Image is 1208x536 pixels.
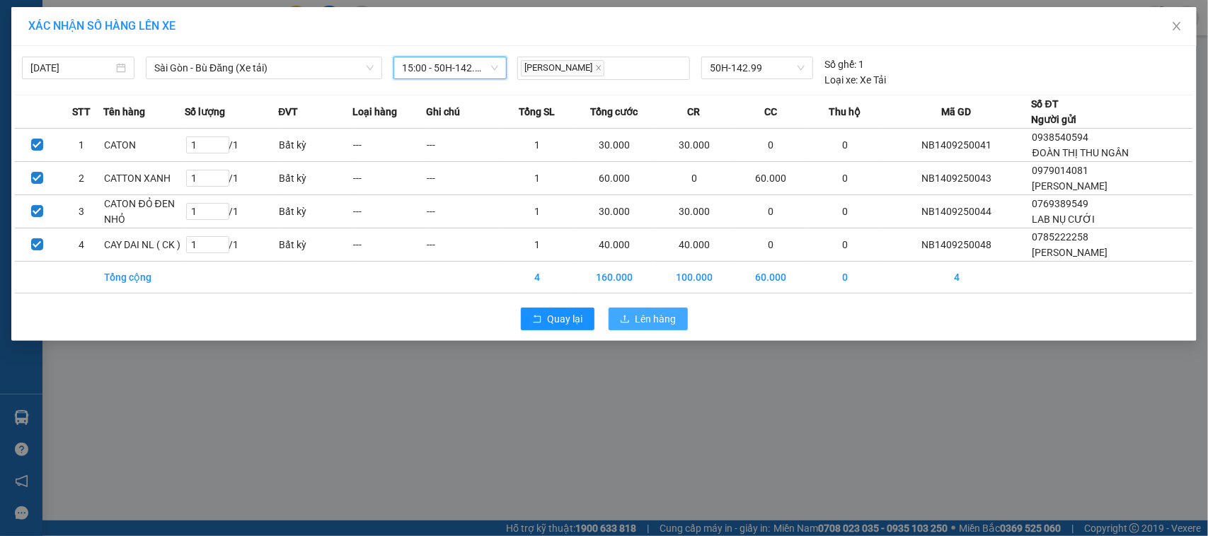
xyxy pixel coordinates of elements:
[500,195,575,228] td: 1
[575,129,655,162] td: 30.000
[500,162,575,195] td: 1
[1032,147,1129,158] span: ĐOÀN THỊ THU NGÂN
[882,228,1032,262] td: NB1409250048
[824,72,858,88] span: Loại xe:
[734,262,808,293] td: 60.000
[808,262,882,293] td: 0
[824,57,856,72] span: Số ghế:
[1032,96,1077,127] div: Số ĐT Người gửi
[1032,214,1095,225] span: LAB NỤ CƯỚI
[426,129,500,162] td: ---
[575,195,655,228] td: 30.000
[734,129,808,162] td: 0
[824,57,864,72] div: 1
[426,104,460,120] span: Ghi chú
[28,19,176,33] span: XÁC NHẬN SỐ HÀNG LÊN XE
[154,57,374,78] span: Sài Gòn - Bù Đăng (Xe tải)
[942,104,972,120] span: Mã GD
[426,195,500,228] td: ---
[104,104,146,120] span: Tên hàng
[59,195,104,228] td: 3
[575,228,655,262] td: 40.000
[59,129,104,162] td: 1
[655,228,735,262] td: 40.000
[635,311,677,327] span: Lên hàng
[710,57,805,78] span: 50H-142.99
[1032,231,1089,243] span: 0785222258
[655,162,735,195] td: 0
[59,162,104,195] td: 2
[808,129,882,162] td: 0
[426,228,500,262] td: ---
[882,262,1032,293] td: 4
[764,104,777,120] span: CC
[352,162,427,195] td: ---
[519,104,555,120] span: Tổng SL
[575,162,655,195] td: 60.000
[1157,7,1197,47] button: Close
[185,195,279,228] td: / 1
[500,129,575,162] td: 1
[278,129,352,162] td: Bất kỳ
[402,57,497,78] span: 15:00 - 50H-142.99
[366,64,374,72] span: down
[882,195,1032,228] td: NB1409250044
[734,228,808,262] td: 0
[734,195,808,228] td: 0
[500,262,575,293] td: 4
[829,104,861,120] span: Thu hộ
[426,162,500,195] td: ---
[548,311,583,327] span: Quay lại
[104,129,185,162] td: CATON
[185,162,279,195] td: / 1
[278,195,352,228] td: Bất kỳ
[59,228,104,262] td: 4
[1032,132,1089,143] span: 0938540594
[104,262,185,293] td: Tổng cộng
[655,195,735,228] td: 30.000
[808,162,882,195] td: 0
[655,262,735,293] td: 100.000
[104,228,185,262] td: CAY DAI NL ( CK )
[882,162,1032,195] td: NB1409250043
[185,228,279,262] td: / 1
[688,104,701,120] span: CR
[575,262,655,293] td: 160.000
[1032,165,1089,176] span: 0979014081
[352,129,427,162] td: ---
[352,195,427,228] td: ---
[185,104,226,120] span: Số lượng
[595,64,602,71] span: close
[278,162,352,195] td: Bất kỳ
[104,195,185,228] td: CATON ĐỎ ĐEN NHỎ
[609,308,688,330] button: uploadLên hàng
[185,129,279,162] td: / 1
[72,104,91,120] span: STT
[104,162,185,195] td: CATTON XANH
[278,104,298,120] span: ĐVT
[521,308,594,330] button: rollbackQuay lại
[30,60,113,76] input: 14/09/2025
[882,129,1032,162] td: NB1409250041
[824,72,886,88] div: Xe Tải
[521,60,604,76] span: [PERSON_NAME]
[734,162,808,195] td: 60.000
[278,228,352,262] td: Bất kỳ
[532,314,542,325] span: rollback
[1032,180,1108,192] span: [PERSON_NAME]
[620,314,630,325] span: upload
[1032,247,1108,258] span: [PERSON_NAME]
[1032,198,1089,209] span: 0769389549
[1171,21,1183,32] span: close
[808,195,882,228] td: 0
[655,129,735,162] td: 30.000
[352,228,427,262] td: ---
[500,228,575,262] td: 1
[352,104,397,120] span: Loại hàng
[590,104,638,120] span: Tổng cước
[808,228,882,262] td: 0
